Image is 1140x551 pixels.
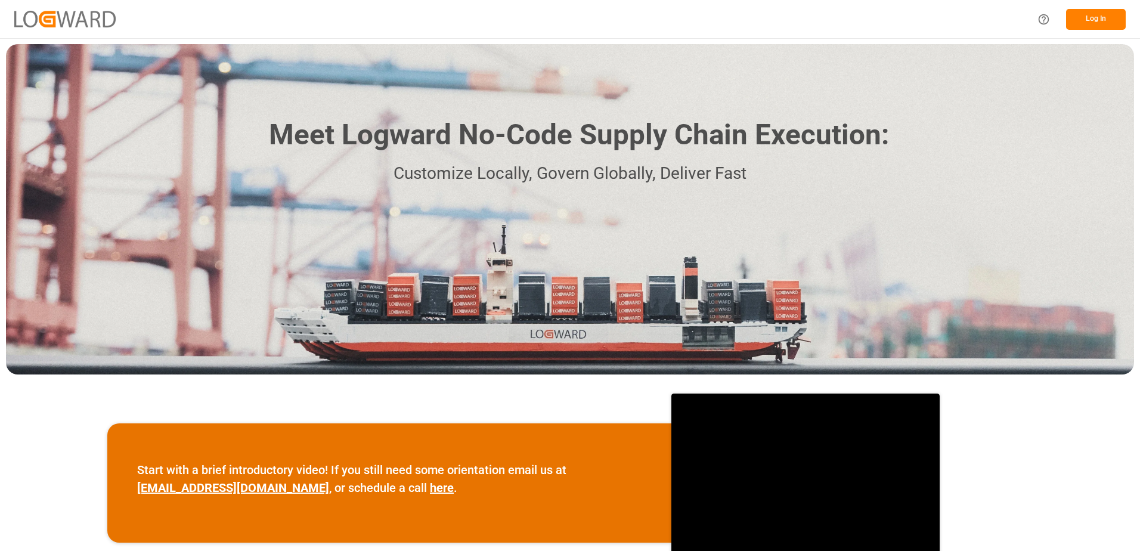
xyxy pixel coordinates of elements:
h1: Meet Logward No-Code Supply Chain Execution: [269,114,889,156]
p: Start with a brief introductory video! If you still need some orientation email us at , or schedu... [137,461,642,497]
img: Logward_new_orange.png [14,11,116,27]
button: Log In [1066,9,1126,30]
a: here [430,481,454,495]
button: Help Center [1030,6,1057,33]
a: [EMAIL_ADDRESS][DOMAIN_NAME] [137,481,329,495]
p: Customize Locally, Govern Globally, Deliver Fast [251,160,889,187]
